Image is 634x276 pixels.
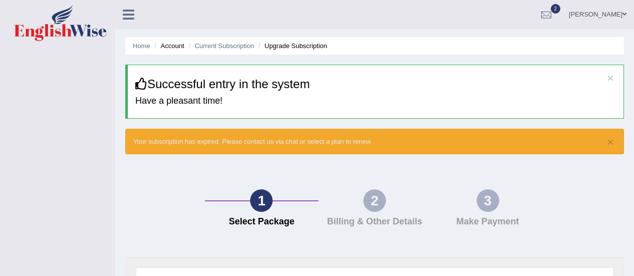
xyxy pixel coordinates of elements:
h3: Successful entry in the system [135,78,616,91]
a: Current Subscription [194,42,254,50]
button: × [607,137,613,147]
li: Account [152,41,184,51]
div: Your subscription has expired. Please contact us via chat or select a plan to renew [125,129,624,154]
div: 1 [250,189,273,212]
div: 2 [363,189,386,212]
h4: Have a pleasant time! [135,96,616,106]
div: 3 [477,189,499,212]
a: Home [133,42,150,50]
button: × [607,73,613,83]
h4: Billing & Other Details [323,217,427,227]
span: 2 [551,4,561,14]
li: Upgrade Subscription [256,41,327,51]
h4: Select Package [210,217,313,227]
h4: Make Payment [436,217,539,227]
